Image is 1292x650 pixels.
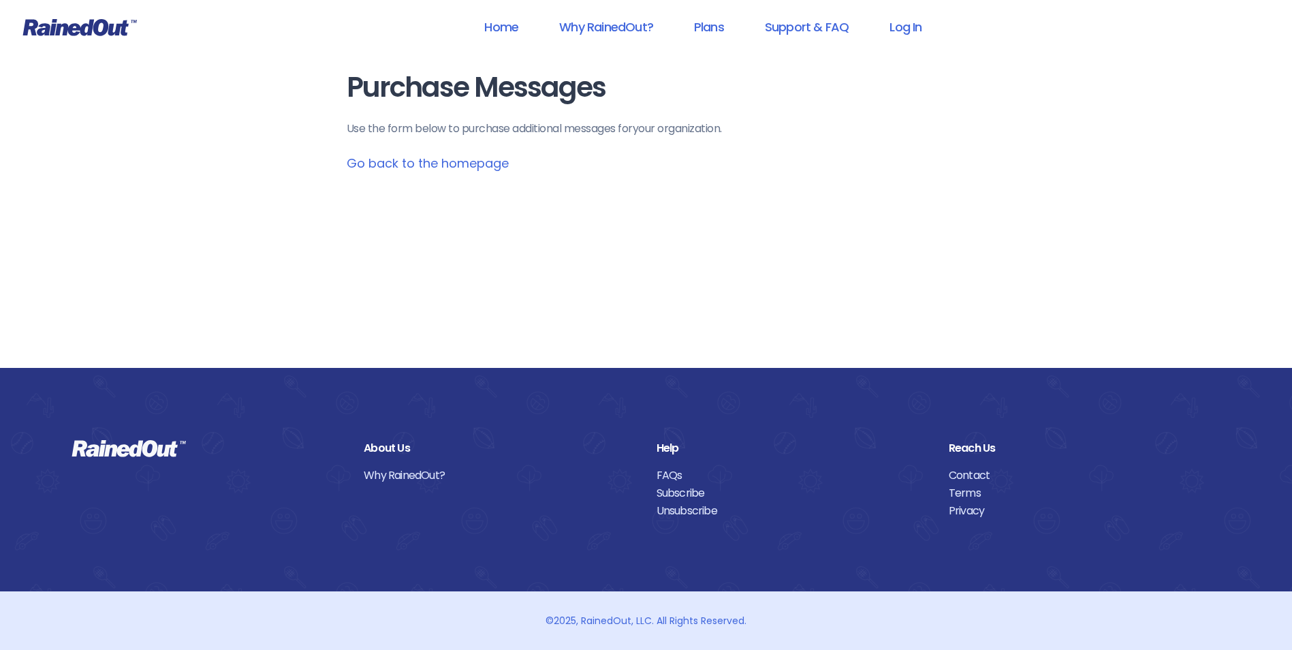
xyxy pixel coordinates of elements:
[541,12,671,42] a: Why RainedOut?
[949,439,1220,457] div: Reach Us
[364,439,635,457] div: About Us
[347,72,946,103] h1: Purchase Messages
[676,12,742,42] a: Plans
[657,467,928,484] a: FAQs
[364,467,635,484] a: Why RainedOut?
[657,484,928,502] a: Subscribe
[747,12,866,42] a: Support & FAQ
[347,121,946,137] p: Use the form below to purchase additional messages for your organization .
[949,502,1220,520] a: Privacy
[872,12,939,42] a: Log In
[949,467,1220,484] a: Contact
[467,12,536,42] a: Home
[347,155,509,172] a: Go back to the homepage
[657,502,928,520] a: Unsubscribe
[657,439,928,457] div: Help
[949,484,1220,502] a: Terms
